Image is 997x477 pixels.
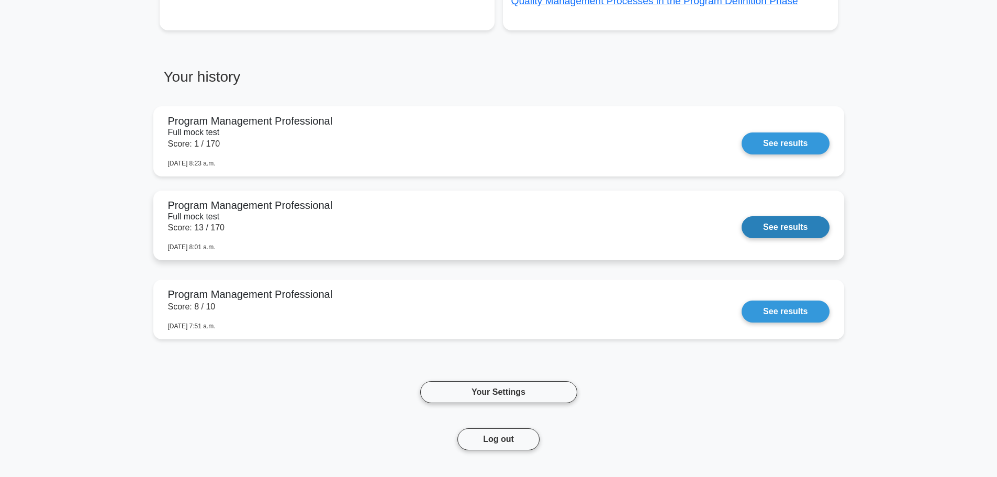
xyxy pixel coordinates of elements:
[742,132,829,154] a: See results
[742,216,829,238] a: See results
[742,301,829,323] a: See results
[160,68,492,94] h3: Your history
[420,381,577,403] a: Your Settings
[457,428,540,450] button: Log out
